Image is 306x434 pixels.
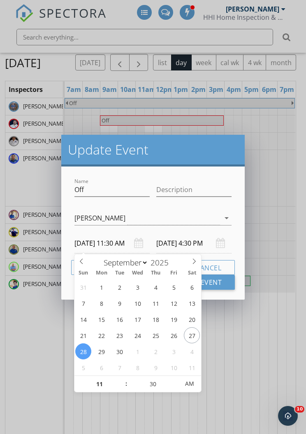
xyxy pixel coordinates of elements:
span: September 8, 2025 [93,295,109,311]
h2: Update Event [68,141,238,158]
input: Year [148,257,175,268]
iframe: Intercom live chat [278,406,298,426]
span: August 31, 2025 [75,279,91,295]
span: October 11, 2025 [184,359,200,375]
input: Select date [74,233,150,253]
span: September 14, 2025 [75,311,91,327]
span: Sun [74,270,93,276]
span: September 29, 2025 [93,343,109,359]
span: September 19, 2025 [166,311,182,327]
span: September 10, 2025 [130,295,146,311]
span: September 17, 2025 [130,311,146,327]
span: September 4, 2025 [148,279,164,295]
span: September 1, 2025 [93,279,109,295]
span: October 8, 2025 [130,359,146,375]
span: September 2, 2025 [111,279,128,295]
input: Select date [156,233,232,253]
button: Delete [71,260,123,275]
span: September 27, 2025 [184,327,200,343]
span: September 9, 2025 [111,295,128,311]
div: [PERSON_NAME] [74,214,125,222]
span: September 3, 2025 [130,279,146,295]
span: September 26, 2025 [166,327,182,343]
span: Fri [165,270,183,276]
span: September 15, 2025 [93,311,109,327]
span: October 4, 2025 [184,343,200,359]
span: September 16, 2025 [111,311,128,327]
span: September 28, 2025 [75,343,91,359]
span: October 3, 2025 [166,343,182,359]
span: October 6, 2025 [93,359,109,375]
span: Tue [111,270,129,276]
span: Thu [147,270,165,276]
button: Cancel [182,260,235,275]
span: Click to toggle [178,375,201,392]
span: October 7, 2025 [111,359,128,375]
span: October 10, 2025 [166,359,182,375]
span: October 5, 2025 [75,359,91,375]
i: arrow_drop_down [222,213,232,223]
span: : [125,375,128,392]
span: October 9, 2025 [148,359,164,375]
span: Wed [129,270,147,276]
span: 10 [295,406,304,413]
span: Sat [183,270,201,276]
span: September 5, 2025 [166,279,182,295]
span: September 11, 2025 [148,295,164,311]
span: September 18, 2025 [148,311,164,327]
span: September 12, 2025 [166,295,182,311]
span: September 25, 2025 [148,327,164,343]
span: September 21, 2025 [75,327,91,343]
span: September 24, 2025 [130,327,146,343]
span: September 6, 2025 [184,279,200,295]
span: September 23, 2025 [111,327,128,343]
span: September 13, 2025 [184,295,200,311]
span: October 2, 2025 [148,343,164,359]
span: September 30, 2025 [111,343,128,359]
span: Mon [93,270,111,276]
span: September 20, 2025 [184,311,200,327]
span: October 1, 2025 [130,343,146,359]
span: September 22, 2025 [93,327,109,343]
span: September 7, 2025 [75,295,91,311]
